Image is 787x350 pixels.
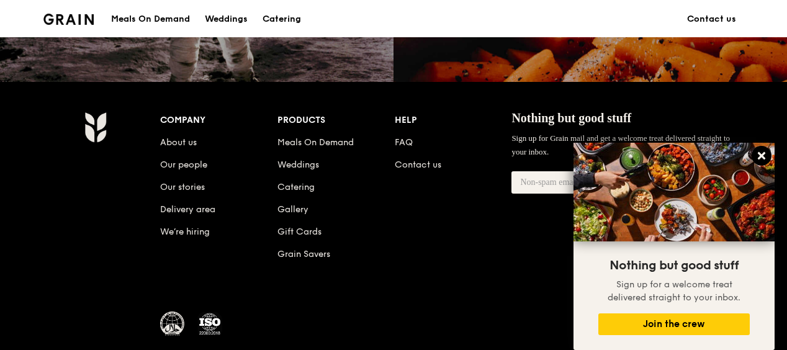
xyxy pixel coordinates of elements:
[160,112,277,129] div: Company
[160,312,185,336] img: MUIS Halal Certified
[277,182,315,192] a: Catering
[395,137,413,148] a: FAQ
[609,258,739,273] span: Nothing but good stuff
[511,111,631,125] span: Nothing but good stuff
[197,312,222,336] img: ISO Certified
[84,112,106,143] img: Grain
[511,171,649,194] input: Non-spam email address
[277,204,308,215] a: Gallery
[255,1,308,38] a: Catering
[111,1,190,38] div: Meals On Demand
[277,112,395,129] div: Products
[160,227,210,237] a: We’re hiring
[395,112,512,129] div: Help
[680,1,744,38] a: Contact us
[752,146,771,166] button: Close
[160,204,215,215] a: Delivery area
[160,182,205,192] a: Our stories
[573,143,775,241] img: DSC07876-Edit02-Large.jpeg
[608,279,740,303] span: Sign up for a welcome treat delivered straight to your inbox.
[277,227,322,237] a: Gift Cards
[395,159,441,170] a: Contact us
[598,313,750,335] button: Join the crew
[263,1,301,38] div: Catering
[160,137,197,148] a: About us
[277,137,354,148] a: Meals On Demand
[197,1,255,38] a: Weddings
[43,14,94,25] img: Grain
[160,159,207,170] a: Our people
[277,159,319,170] a: Weddings
[511,133,730,156] span: Sign up for Grain mail and get a welcome treat delivered straight to your inbox.
[205,1,248,38] div: Weddings
[277,249,330,259] a: Grain Savers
